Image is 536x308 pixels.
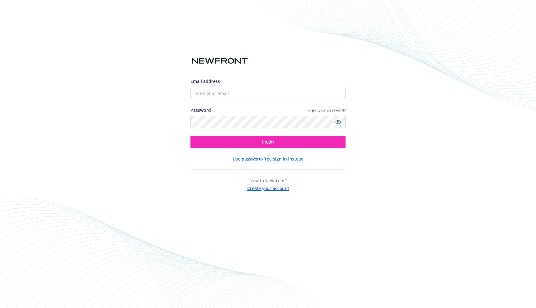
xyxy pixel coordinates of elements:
label: Password [190,107,211,113]
a: Forgot your password? [306,107,346,113]
button: Create your account [247,184,289,192]
input: Enter your password [190,116,346,128]
span: Login [262,139,274,145]
button: Login [190,136,346,148]
a: Show password [334,118,342,126]
button: Use password-free sign in instead [233,156,304,162]
img: Newfront logo [190,56,249,66]
span: Email address [190,78,220,84]
span: New to Newfront? [249,178,287,183]
input: Enter your email [190,87,346,99]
